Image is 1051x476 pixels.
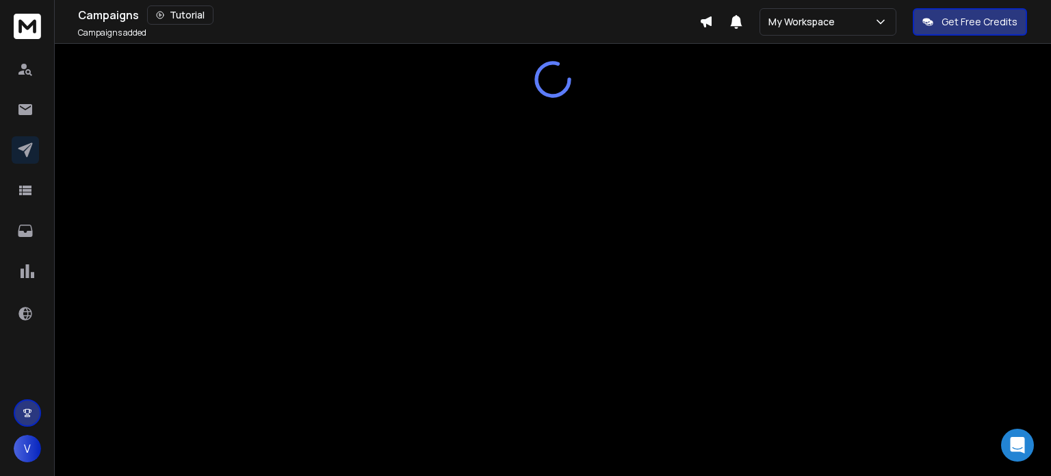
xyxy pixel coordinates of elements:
[913,8,1027,36] button: Get Free Credits
[78,27,146,38] p: Campaigns added
[78,5,699,25] div: Campaigns
[147,5,213,25] button: Tutorial
[942,15,1017,29] p: Get Free Credits
[1001,429,1034,462] div: Open Intercom Messenger
[14,435,41,462] button: V
[768,15,840,29] p: My Workspace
